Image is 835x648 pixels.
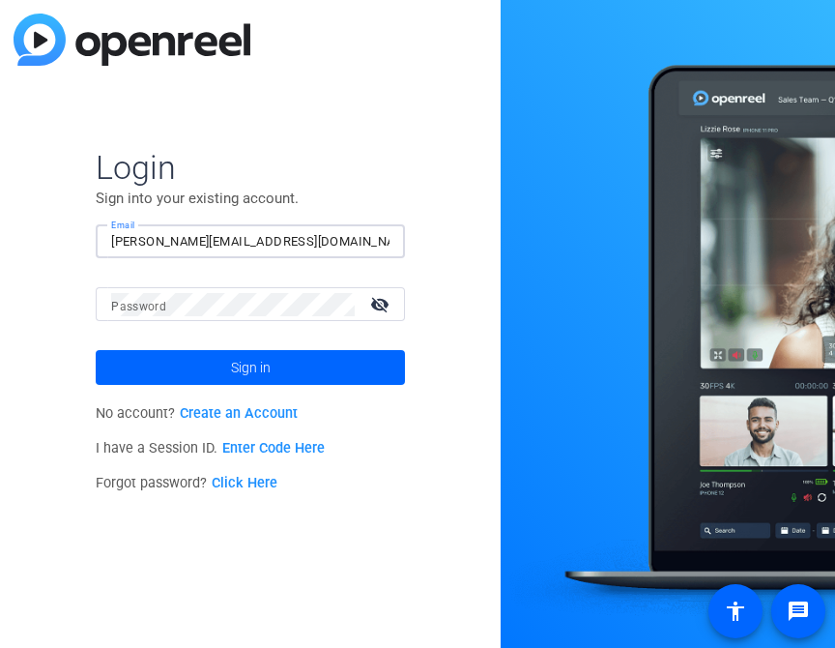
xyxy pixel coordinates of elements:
[212,475,277,491] a: Click Here
[96,350,405,385] button: Sign in
[96,475,277,491] span: Forgot password?
[231,343,271,392] span: Sign in
[180,405,298,422] a: Create an Account
[96,188,405,209] p: Sign into your existing account.
[111,220,135,230] mat-label: Email
[724,600,747,623] mat-icon: accessibility
[787,600,810,623] mat-icon: message
[96,440,325,457] span: I have a Session ID.
[96,405,298,422] span: No account?
[111,300,166,313] mat-label: Password
[111,230,389,253] input: Enter Email Address
[222,440,325,457] a: Enter Code Here
[359,290,405,318] mat-icon: visibility_off
[14,14,250,66] img: blue-gradient.svg
[96,147,405,188] span: Login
